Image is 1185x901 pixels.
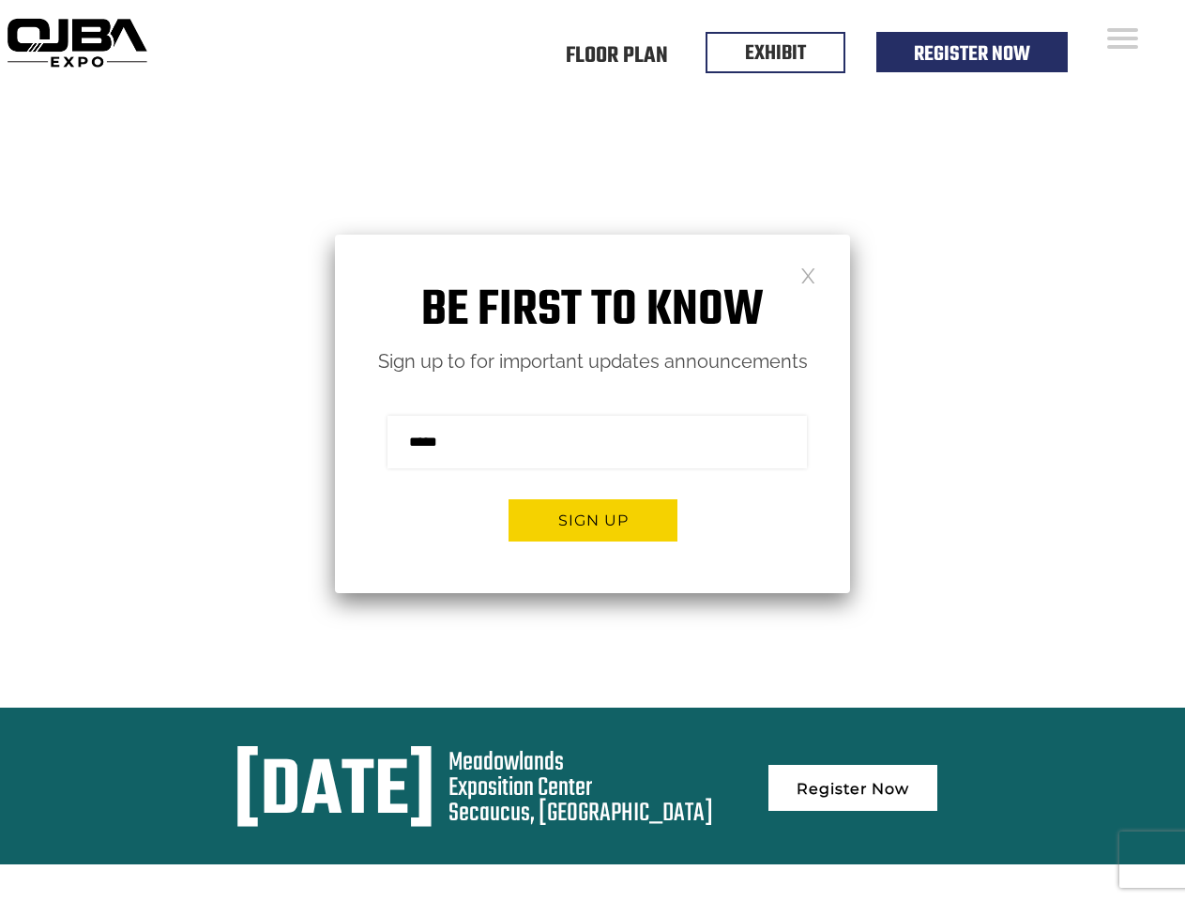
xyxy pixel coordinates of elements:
button: Sign up [509,499,677,542]
a: Register Now [914,38,1030,70]
a: EXHIBIT [745,38,806,69]
div: Meadowlands Exposition Center Secaucus, [GEOGRAPHIC_DATA] [448,750,713,826]
div: [DATE] [234,750,435,836]
a: Close [800,267,816,283]
a: Register Now [768,765,937,811]
h1: Be first to know [335,282,850,341]
p: Sign up to for important updates announcements [335,345,850,378]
